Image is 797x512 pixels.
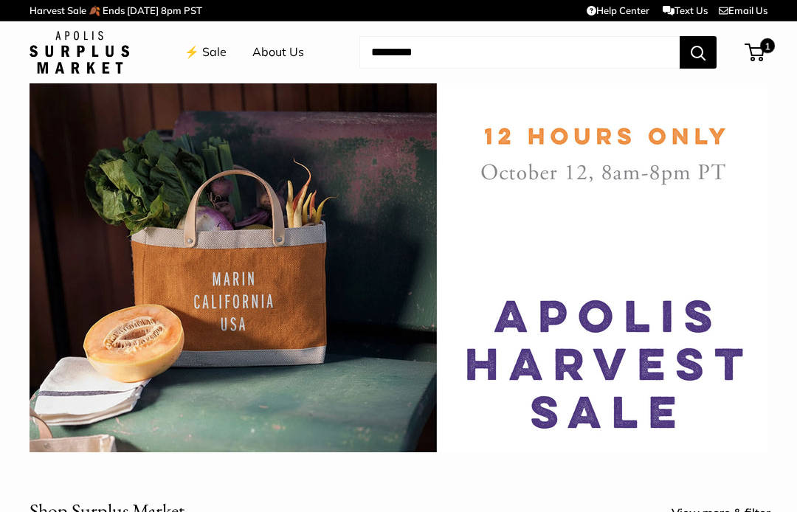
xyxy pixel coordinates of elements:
[760,38,775,53] span: 1
[680,36,717,69] button: Search
[30,31,129,74] img: Apolis: Surplus Market
[252,41,304,63] a: About Us
[184,41,227,63] a: ⚡️ Sale
[587,4,649,16] a: Help Center
[719,4,767,16] a: Email Us
[746,44,765,61] a: 1
[663,4,708,16] a: Text Us
[359,36,680,69] input: Search...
